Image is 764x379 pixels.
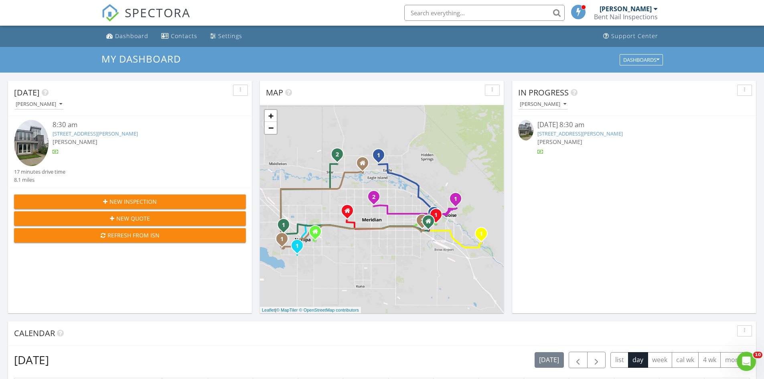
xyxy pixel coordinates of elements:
button: Previous day [569,352,588,368]
div: [PERSON_NAME] [16,101,62,107]
i: 1 [434,213,438,218]
span: Calendar [14,328,55,338]
iframe: Intercom live chat [737,352,756,371]
input: Search everything... [404,5,565,21]
i: 1 [296,243,299,249]
div: Refresh from ISN [20,231,239,239]
a: © OpenStreetMap contributors [299,308,359,312]
i: 1 [480,231,483,237]
div: Dashboards [623,57,659,63]
div: 2021 W Grouse St, Nampa, ID 83651 [284,225,288,229]
div: | [260,307,361,314]
div: [PERSON_NAME] [520,101,566,107]
div: 310 S Harding St, Boise, ID 83705 [436,215,441,219]
button: month [720,352,750,368]
i: 2 [336,152,339,158]
button: day [628,352,648,368]
button: New Quote [14,211,246,226]
a: Zoom out [265,122,277,134]
i: 1 [377,153,380,158]
div: 225 S Linder Rd Apt F104, Eagle ID 83616 [363,163,367,168]
div: [PERSON_NAME] [600,5,652,13]
a: Leaflet [262,308,275,312]
i: 2 [421,218,424,224]
div: 368 N. Tessa Ln., Meridian ID 83642 [347,211,352,215]
a: Zoom in [265,110,277,122]
div: 8:30 am [53,120,227,130]
div: Settings [218,32,242,40]
span: In Progress [518,87,569,98]
div: Dashboard [115,32,148,40]
button: [PERSON_NAME] [14,99,64,110]
i: 1 [280,237,284,242]
img: 9355434%2Fcover_photos%2FOu2YkoPZQEta3objxclR%2Fsmall.jpg [518,120,533,140]
span: SPECTORA [125,4,190,21]
a: © MapTiler [276,308,298,312]
button: week [648,352,672,368]
a: SPECTORA [101,11,190,28]
span: New Inspection [109,197,157,206]
button: Dashboards [620,54,663,65]
i: 2 [372,195,375,200]
button: [PERSON_NAME] [518,99,568,110]
a: 8:30 am [STREET_ADDRESS][PERSON_NAME] [PERSON_NAME] 17 minutes drive time 8.1 miles [14,120,246,184]
button: list [610,352,628,368]
img: The Best Home Inspection Software - Spectora [101,4,119,22]
div: 474 E Addeson St, Meridian, ID 83646 [374,197,379,201]
i: 1 [282,223,285,228]
a: Contacts [158,29,201,44]
a: Settings [207,29,245,44]
div: 5981 W Overland Rd., Boise ID 83709 [428,221,433,226]
a: [DATE] 8:30 am [STREET_ADDRESS][PERSON_NAME] [PERSON_NAME] [518,120,750,156]
span: Map [266,87,283,98]
div: 5543 W Bridal Veil, Nampa, ID 83686 [297,245,302,250]
div: Support Center [611,32,658,40]
a: [STREET_ADDRESS][PERSON_NAME] [537,130,623,137]
button: New Inspection [14,195,246,209]
a: Dashboard [103,29,152,44]
span: [PERSON_NAME] [537,138,582,146]
h2: [DATE] [14,352,49,368]
button: Refresh from ISN [14,228,246,243]
span: New Quote [116,214,150,223]
button: Next day [587,352,606,368]
div: 1700 N Black Elm Ln, Star, ID 83669 [337,154,342,159]
span: 10 [753,352,762,358]
div: 17 minutes drive time [14,168,65,176]
div: 1026 South River Stone Drive, Nampa, ID 83686 [282,239,287,243]
a: Support Center [600,29,661,44]
div: 3733 S Harris Ranch Ave, Boise, ID 83716 [481,233,486,238]
div: Bent Nail Inspections [594,13,658,21]
div: [DATE] 8:30 am [537,120,731,130]
span: [DATE] [14,87,40,98]
i: 1 [454,197,457,202]
img: 9355434%2Fcover_photos%2FOu2YkoPZQEta3objxclR%2Fsmall.jpg [14,120,49,166]
a: [STREET_ADDRESS][PERSON_NAME] [53,130,138,137]
div: Contacts [171,32,197,40]
div: 8.1 miles [14,176,65,184]
button: 4 wk [698,352,721,368]
span: My Dashboard [101,52,181,65]
span: [PERSON_NAME] [53,138,97,146]
div: 7104 Sunnybrook Dr, Boise, ID 83709 [422,220,427,225]
div: 1195 N Arrano Farms Ln, Eagle, ID 83616 [379,155,383,160]
button: [DATE] [535,352,564,368]
div: 1702 N Mockbee Pl, Boise, ID 83702 [456,199,460,203]
button: cal wk [672,352,699,368]
div: 3315 Parkview Way, Nampa ID 83687 [315,231,320,236]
